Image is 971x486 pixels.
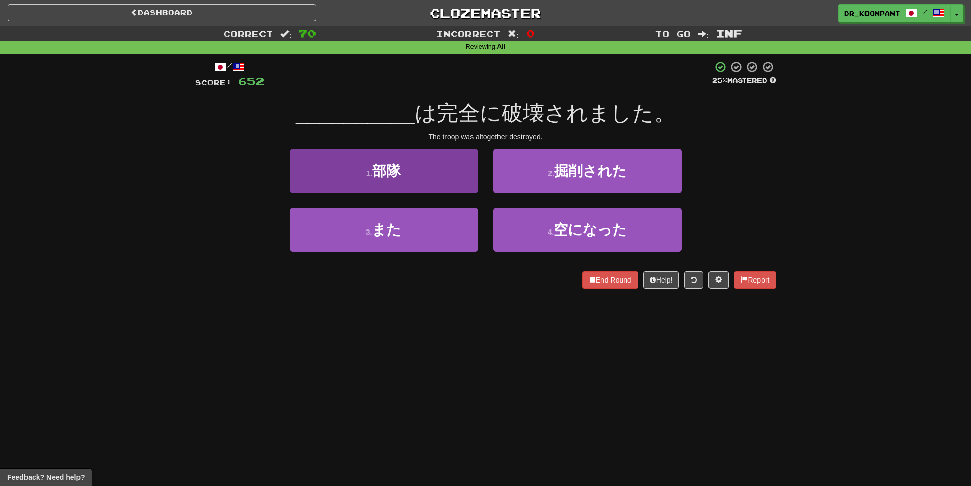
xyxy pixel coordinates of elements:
button: End Round [582,271,638,289]
span: : [698,30,709,38]
a: Clozemaster [331,4,640,22]
a: Dr_KoomPant / [838,4,951,22]
span: また [372,222,401,238]
span: Inf [716,27,742,39]
span: 25 % [712,76,727,84]
span: Incorrect [436,29,501,39]
div: Mastered [712,76,776,85]
span: 0 [526,27,535,39]
span: To go [655,29,691,39]
strong: All [497,43,505,50]
small: 2 . [548,169,554,177]
button: Report [734,271,776,289]
span: : [508,30,519,38]
button: 2.掘削された [493,149,682,193]
button: 1.部隊 [290,149,478,193]
a: Dashboard [8,4,316,21]
small: 4 . [548,228,554,236]
span: Score: [195,78,232,87]
span: : [280,30,292,38]
span: 掘削された [554,163,627,179]
span: は完全に破壊されました。 [415,101,675,125]
button: Round history (alt+y) [684,271,703,289]
div: / [195,61,264,73]
small: 3 . [366,228,372,236]
span: 空になった [554,222,627,238]
span: 652 [238,74,264,87]
span: Open feedback widget [7,472,85,482]
span: Dr_KoomPant [844,9,900,18]
button: 3.また [290,208,478,252]
div: The troop was altogether destroyed. [195,132,776,142]
span: Correct [223,29,273,39]
span: 部隊 [372,163,401,179]
span: / [923,8,928,15]
span: __________ [296,101,415,125]
span: 70 [299,27,316,39]
small: 1 . [366,169,373,177]
button: Help! [643,271,679,289]
button: 4.空になった [493,208,682,252]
